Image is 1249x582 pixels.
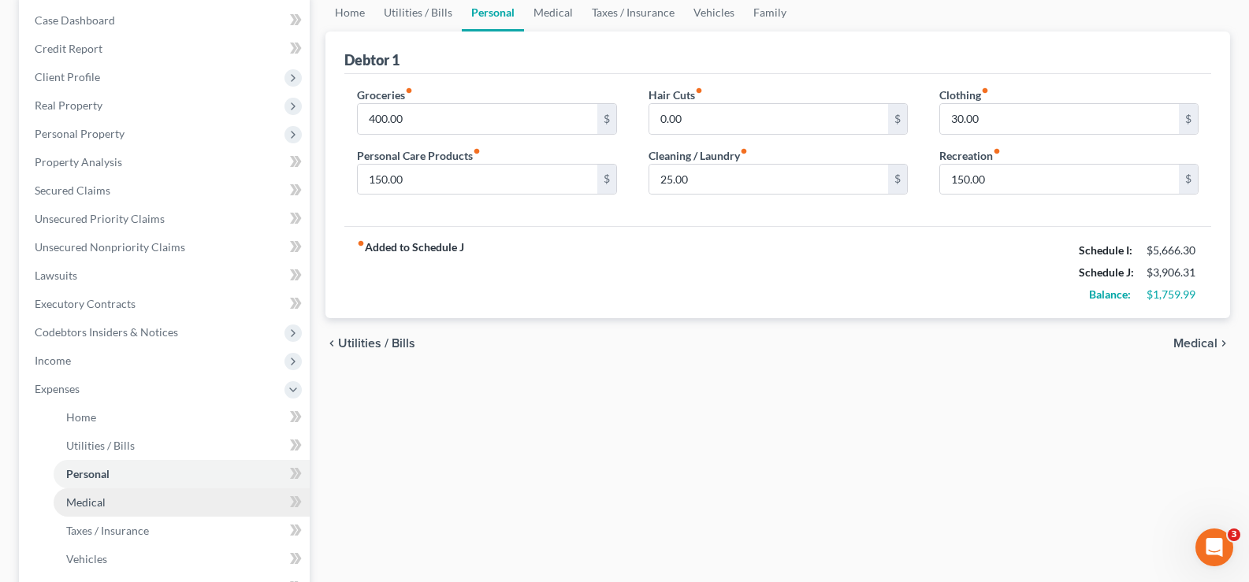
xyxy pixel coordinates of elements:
[695,87,703,95] i: fiber_manual_record
[22,261,310,290] a: Lawsuits
[35,269,77,282] span: Lawsuits
[325,337,338,350] i: chevron_left
[940,104,1179,134] input: --
[649,104,888,134] input: --
[66,410,96,424] span: Home
[888,104,907,134] div: $
[981,87,989,95] i: fiber_manual_record
[35,155,122,169] span: Property Analysis
[54,488,310,517] a: Medical
[66,524,149,537] span: Taxes / Insurance
[66,495,106,509] span: Medical
[54,403,310,432] a: Home
[993,147,1001,155] i: fiber_manual_record
[1195,528,1233,566] iframe: Intercom live chat
[1173,337,1230,350] button: Medical chevron_right
[740,147,748,155] i: fiber_manual_record
[1228,528,1240,541] span: 3
[357,239,464,306] strong: Added to Schedule J
[35,382,80,395] span: Expenses
[338,337,415,350] span: Utilities / Bills
[1179,104,1198,134] div: $
[344,50,400,69] div: Debtor 1
[1147,265,1199,280] div: $3,906.31
[649,165,888,195] input: --
[22,205,310,233] a: Unsecured Priority Claims
[35,127,125,140] span: Personal Property
[940,165,1179,195] input: --
[66,439,135,452] span: Utilities / Bills
[22,35,310,63] a: Credit Report
[325,337,415,350] button: chevron_left Utilities / Bills
[1079,243,1132,257] strong: Schedule I:
[405,87,413,95] i: fiber_manual_record
[22,176,310,205] a: Secured Claims
[54,517,310,545] a: Taxes / Insurance
[358,165,597,195] input: --
[357,239,365,247] i: fiber_manual_record
[35,98,102,112] span: Real Property
[1217,337,1230,350] i: chevron_right
[22,290,310,318] a: Executory Contracts
[54,432,310,460] a: Utilities / Bills
[22,233,310,261] a: Unsecured Nonpriority Claims
[22,148,310,176] a: Property Analysis
[939,147,1001,164] label: Recreation
[35,42,102,55] span: Credit Report
[357,87,413,103] label: Groceries
[1089,287,1131,301] strong: Balance:
[939,87,989,103] label: Clothing
[1147,243,1199,258] div: $5,666.30
[35,212,165,225] span: Unsecured Priority Claims
[473,147,481,155] i: fiber_manual_record
[888,165,907,195] div: $
[358,104,597,134] input: --
[357,147,481,164] label: Personal Care Products
[649,147,748,164] label: Cleaning / Laundry
[54,460,310,488] a: Personal
[597,165,616,195] div: $
[66,552,107,565] span: Vehicles
[597,104,616,134] div: $
[54,545,310,573] a: Vehicles
[35,325,178,339] span: Codebtors Insiders & Notices
[35,354,71,367] span: Income
[66,467,110,480] span: Personal
[1173,337,1217,350] span: Medical
[35,13,115,27] span: Case Dashboard
[649,87,703,103] label: Hair Cuts
[35,240,185,254] span: Unsecured Nonpriority Claims
[35,183,110,197] span: Secured Claims
[1079,265,1134,279] strong: Schedule J:
[22,6,310,35] a: Case Dashboard
[1147,287,1199,302] div: $1,759.99
[35,70,100,83] span: Client Profile
[1179,165,1198,195] div: $
[35,297,136,310] span: Executory Contracts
